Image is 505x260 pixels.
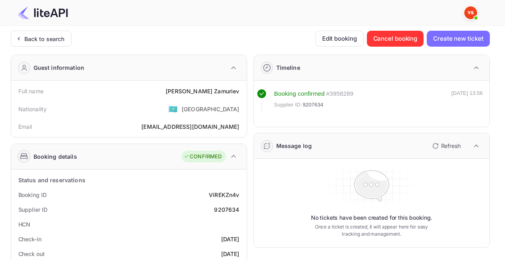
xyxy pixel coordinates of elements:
p: Once a ticket is created, it will appear here for easy tracking and management. [309,223,435,238]
img: LiteAPI Logo [18,6,68,19]
img: Yandex Support [464,6,477,19]
button: Edit booking [315,31,364,47]
div: [DATE] [221,235,240,243]
div: Supplier ID [18,205,48,214]
div: Booking ID [18,191,47,199]
button: Cancel booking [367,31,424,47]
div: [GEOGRAPHIC_DATA] [182,105,240,113]
button: Create new ticket [427,31,489,47]
div: Back to search [24,35,65,43]
div: [DATE] [221,250,240,258]
div: [EMAIL_ADDRESS][DOMAIN_NAME] [141,122,239,131]
div: [PERSON_NAME] Zamuriev [166,87,239,95]
div: Message log [276,142,312,150]
div: Check-in [18,235,42,243]
p: Refresh [441,142,461,150]
div: Booking details [34,152,77,161]
div: Full name [18,87,44,95]
div: Check out [18,250,45,258]
span: United States [168,102,178,116]
div: Timeline [276,63,300,72]
div: Status and reservations [18,176,85,184]
div: Email [18,122,32,131]
div: 9207634 [214,205,239,214]
span: Supplier ID: [274,101,302,109]
div: Nationality [18,105,47,113]
div: Booking confirmed [274,89,325,98]
div: # 3958289 [326,89,353,98]
p: No tickets have been created for this booking. [311,214,432,222]
div: ViREKZn4v [209,191,239,199]
span: 9207634 [303,101,323,109]
div: HCN [18,220,31,228]
div: Guest information [34,63,85,72]
div: CONFIRMED [184,153,222,161]
button: Refresh [428,140,464,152]
div: [DATE] 13:56 [452,89,483,112]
